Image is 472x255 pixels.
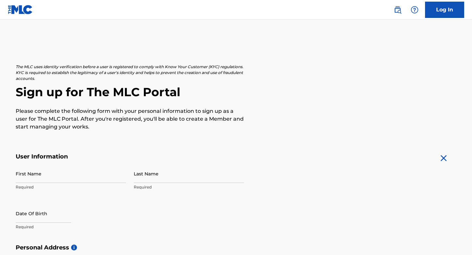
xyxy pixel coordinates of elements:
img: help [411,6,419,14]
img: search [394,6,402,14]
h5: User Information [16,153,244,160]
p: Please complete the following form with your personal information to sign up as a user for The ML... [16,107,244,131]
img: close [438,153,449,163]
p: Required [16,224,126,230]
div: Help [408,3,421,16]
a: Log In [425,2,464,18]
p: The MLC uses identity verification before a user is registered to comply with Know Your Customer ... [16,64,244,82]
img: MLC Logo [8,5,33,14]
span: i [71,245,77,250]
a: Public Search [391,3,404,16]
h2: Sign up for The MLC Portal [16,85,457,99]
p: Required [16,184,126,190]
h5: Personal Address [16,244,457,251]
p: Required [134,184,244,190]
